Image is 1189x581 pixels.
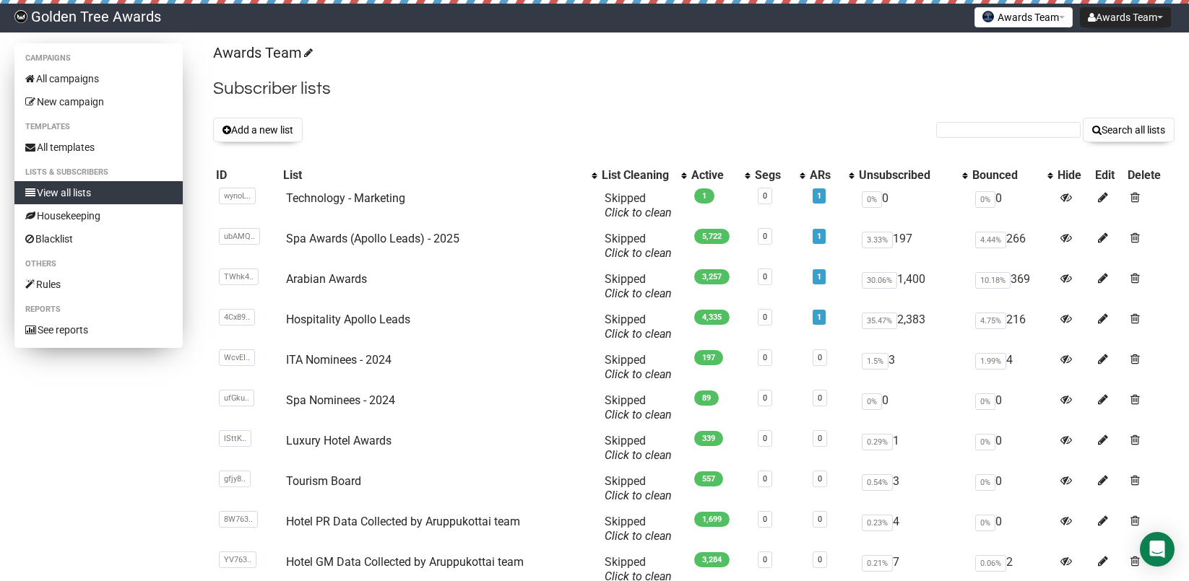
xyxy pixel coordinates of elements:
span: TWhk4.. [219,268,259,285]
td: 266 [969,226,1055,266]
span: 10.18% [975,272,1011,289]
span: Skipped [605,272,672,300]
span: Skipped [605,474,672,502]
div: List Cleaning [602,168,674,183]
span: 4,335 [694,310,730,325]
span: 557 [694,471,723,486]
a: Spa Nominees - 2024 [286,393,395,407]
td: 0 [969,428,1055,468]
button: Add a new list [213,118,303,142]
a: Click to clean [605,408,672,421]
button: Search all lists [1083,118,1175,142]
td: 0 [969,468,1055,509]
span: 0% [862,191,882,208]
td: 0 [969,185,1055,226]
span: Skipped [605,515,672,543]
th: ARs: No sort applied, activate to apply an ascending sort [807,165,856,185]
a: 0 [763,393,767,403]
a: Spa Awards (Apollo Leads) - 2025 [286,232,459,245]
img: f8b559bad824ed76f7defaffbc1b54fa [14,10,27,23]
div: Edit [1095,168,1122,183]
span: Skipped [605,393,672,421]
a: Hotel PR Data Collected by Aruppukottai team [286,515,520,528]
a: 0 [763,191,767,201]
a: 1 [817,191,821,201]
li: Campaigns [14,50,183,67]
th: Hide: No sort applied, sorting is disabled [1055,165,1092,185]
span: 3,257 [694,269,730,284]
td: 3 [856,468,969,509]
td: 0 [856,185,969,226]
a: 0 [818,353,822,362]
a: Click to clean [605,448,672,462]
div: Open Intercom Messenger [1140,532,1175,567]
h2: Subscriber lists [213,76,1175,102]
span: 197 [694,350,723,365]
a: 0 [763,313,767,322]
a: All campaigns [14,67,183,90]
span: 0.29% [862,434,893,450]
a: 0 [763,353,767,362]
a: All templates [14,136,183,159]
span: 4Cx89.. [219,309,255,326]
div: Segs [755,168,793,183]
a: 0 [763,474,767,484]
a: 1 [817,272,821,281]
span: 339 [694,431,723,446]
span: 0.23% [862,515,893,531]
a: Luxury Hotel Awards [286,434,392,447]
td: 4 [969,347,1055,388]
span: lSttK.. [219,430,251,447]
a: Blacklist [14,227,183,250]
th: Bounced: No sort applied, activate to apply an ascending sort [969,165,1055,185]
a: 0 [763,515,767,524]
span: 5,722 [694,229,730,244]
td: 197 [856,226,969,266]
span: Skipped [605,353,672,381]
a: Awards Team [213,44,311,61]
span: 3.33% [862,232,893,248]
span: Skipped [605,313,672,341]
a: Click to clean [605,206,672,219]
li: Templates [14,118,183,136]
span: 0.21% [862,555,893,572]
li: Reports [14,301,183,318]
a: 1 [817,232,821,241]
td: 0 [969,509,1055,549]
span: 1 [694,188,714,204]
td: 0 [969,388,1055,428]
th: List Cleaning: No sort applied, activate to apply an ascending sort [599,165,688,185]
span: 30.06% [862,272,897,289]
img: favicons [982,11,994,22]
div: Active [691,168,738,183]
div: List [283,168,584,183]
span: 1.5% [862,353,888,370]
a: Click to clean [605,489,672,502]
td: 1 [856,428,969,468]
td: 216 [969,307,1055,347]
div: Delete [1128,168,1172,183]
span: 0% [975,393,995,410]
a: Click to clean [605,529,672,543]
a: 0 [818,434,822,443]
a: 1 [817,313,821,322]
th: ID: No sort applied, sorting is disabled [213,165,280,185]
span: 1,699 [694,512,730,527]
span: WcvEI.. [219,349,255,366]
a: Arabian Awards [286,272,367,286]
span: 0% [975,191,995,208]
a: 0 [818,515,822,524]
span: YV763.. [219,551,256,568]
li: Lists & subscribers [14,164,183,181]
a: Hotel GM Data Collected by Aruppukottai team [286,555,524,569]
td: 1,400 [856,266,969,307]
span: 8W763.. [219,511,258,528]
a: 0 [818,555,822,564]
a: See reports [14,318,183,341]
a: 0 [763,555,767,564]
span: 4.44% [975,232,1006,248]
span: 0% [975,515,995,531]
span: ufGku.. [219,390,254,406]
span: 0% [975,434,995,450]
span: 3,284 [694,552,730,567]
